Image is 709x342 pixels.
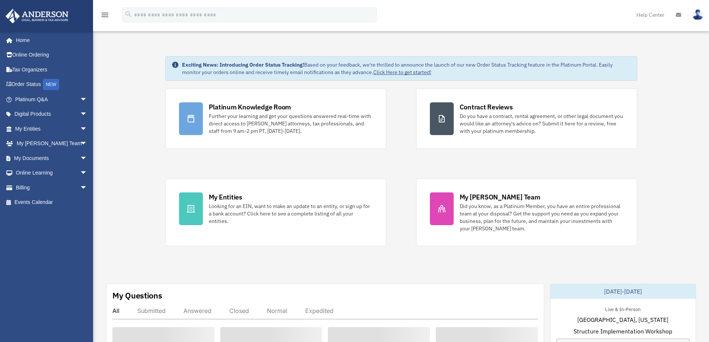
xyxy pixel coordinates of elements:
span: Structure Implementation Workshop [574,327,672,336]
a: Home [5,33,95,48]
a: Contract Reviews Do you have a contract, rental agreement, or other legal document you would like... [416,89,637,149]
span: arrow_drop_down [80,92,95,107]
span: arrow_drop_down [80,151,95,166]
a: My Entitiesarrow_drop_down [5,121,99,136]
div: All [112,307,119,314]
a: My Documentsarrow_drop_down [5,151,99,166]
a: Click Here to get started! [373,69,431,76]
img: Anderson Advisors Platinum Portal [3,9,71,23]
span: arrow_drop_down [80,136,95,151]
strong: Exciting News: Introducing Order Status Tracking! [182,61,304,68]
div: Answered [183,307,211,314]
a: Tax Organizers [5,62,99,77]
div: NEW [43,79,59,90]
div: Closed [229,307,249,314]
a: Platinum Knowledge Room Further your learning and get your questions answered real-time with dire... [165,89,386,149]
div: Expedited [305,307,333,314]
span: [GEOGRAPHIC_DATA], [US_STATE] [577,315,668,324]
div: [DATE]-[DATE] [550,284,696,299]
div: Looking for an EIN, want to make an update to an entity, or sign up for a bank account? Click her... [209,202,373,225]
div: Live & In-Person [599,305,646,313]
span: arrow_drop_down [80,180,95,195]
div: Further your learning and get your questions answered real-time with direct access to [PERSON_NAM... [209,112,373,135]
div: Did you know, as a Platinum Member, you have an entire professional team at your disposal? Get th... [460,202,623,232]
a: menu [100,13,109,19]
span: arrow_drop_down [80,107,95,122]
div: Platinum Knowledge Room [209,102,291,112]
span: arrow_drop_down [80,166,95,181]
a: Online Learningarrow_drop_down [5,166,99,180]
a: Platinum Q&Aarrow_drop_down [5,92,99,107]
a: Events Calendar [5,195,99,210]
span: arrow_drop_down [80,121,95,137]
a: Online Ordering [5,48,99,63]
a: Digital Productsarrow_drop_down [5,107,99,122]
div: Based on your feedback, we're thrilled to announce the launch of our new Order Status Tracking fe... [182,61,631,76]
div: My [PERSON_NAME] Team [460,192,540,202]
i: menu [100,10,109,19]
div: My Entities [209,192,242,202]
div: Do you have a contract, rental agreement, or other legal document you would like an attorney's ad... [460,112,623,135]
a: My Entities Looking for an EIN, want to make an update to an entity, or sign up for a bank accoun... [165,179,386,246]
img: User Pic [692,9,703,20]
a: Billingarrow_drop_down [5,180,99,195]
a: Order StatusNEW [5,77,99,92]
a: My [PERSON_NAME] Team Did you know, as a Platinum Member, you have an entire professional team at... [416,179,637,246]
div: My Questions [112,290,162,301]
div: Submitted [137,307,166,314]
i: search [124,10,132,18]
div: Contract Reviews [460,102,513,112]
a: My [PERSON_NAME] Teamarrow_drop_down [5,136,99,151]
div: Normal [267,307,287,314]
